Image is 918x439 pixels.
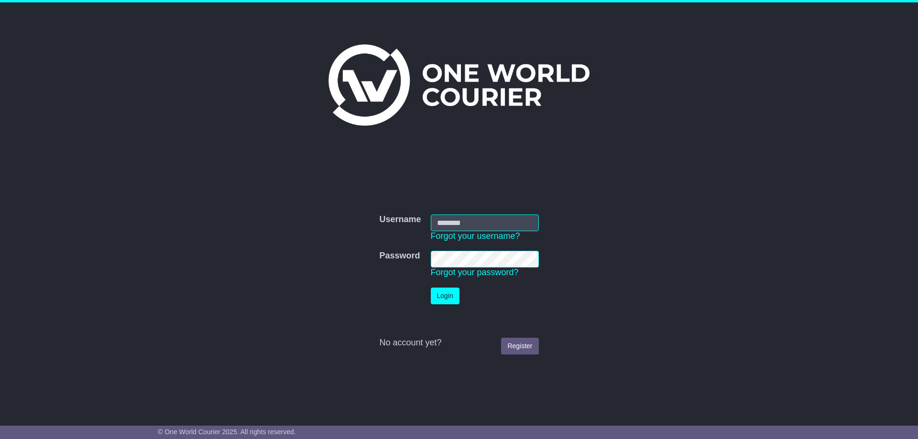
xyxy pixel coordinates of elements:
label: Password [379,251,420,261]
a: Forgot your username? [431,231,520,241]
button: Login [431,288,459,304]
a: Forgot your password? [431,268,519,277]
label: Username [379,214,421,225]
span: © One World Courier 2025. All rights reserved. [158,428,296,436]
img: One World [328,44,590,126]
a: Register [501,338,538,354]
div: No account yet? [379,338,538,348]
